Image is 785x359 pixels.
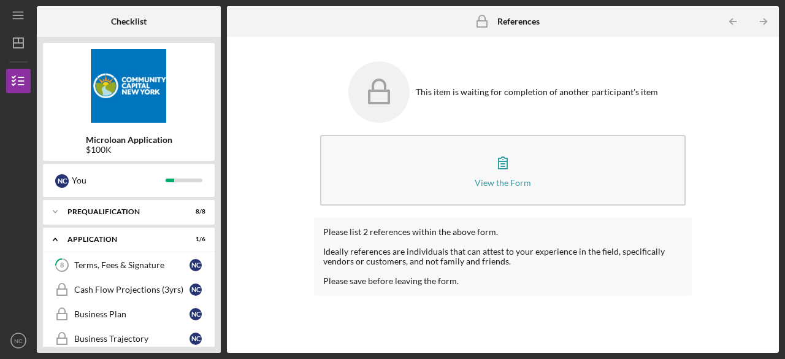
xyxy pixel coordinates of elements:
img: Product logo [43,49,215,123]
b: Checklist [111,17,147,26]
div: Business Trajectory [74,334,190,344]
div: Business Plan [74,309,190,319]
a: Business TrajectoryNC [49,326,209,351]
div: Cash Flow Projections (3yrs) [74,285,190,295]
button: View the Form [320,135,686,206]
div: View the Form [475,178,531,187]
text: NC [14,338,23,344]
a: Business PlanNC [49,302,209,326]
div: $100K [86,145,172,155]
div: 8 / 8 [183,208,205,215]
div: N C [55,174,69,188]
div: 1 / 6 [183,236,205,243]
div: N C [190,259,202,271]
b: References [497,17,540,26]
a: Cash Flow Projections (3yrs)NC [49,277,209,302]
div: N C [190,308,202,320]
div: N C [190,333,202,345]
div: Prequalification [67,208,175,215]
div: N C [190,284,202,296]
div: This item is waiting for completion of another participant's item [416,87,658,97]
b: Microloan Application [86,135,172,145]
div: Terms, Fees & Signature [74,260,190,270]
div: You [72,170,166,191]
tspan: 8 [60,261,64,269]
button: NC [6,328,31,353]
div: Please list 2 references within the above form. Ideally references are individuals that can attes... [323,227,683,287]
div: Application [67,236,175,243]
a: 8Terms, Fees & SignatureNC [49,253,209,277]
